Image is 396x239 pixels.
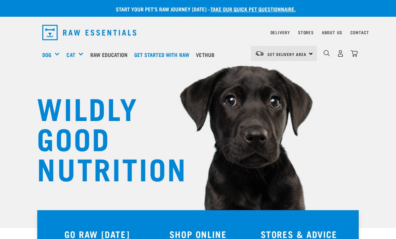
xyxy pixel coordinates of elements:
[89,41,133,68] a: Raw Education
[37,22,359,43] nav: dropdown navigation
[42,51,51,59] a: Dog
[267,53,306,55] span: Set Delivery Area
[298,31,314,34] a: Stores
[133,41,194,68] a: Get started with Raw
[194,41,219,68] a: Vethub
[66,51,75,59] a: Cat
[255,51,264,57] img: van-moving.png
[210,7,296,10] a: take our quick pet questionnaire.
[37,92,171,183] h1: WILDLY GOOD NUTRITION
[42,25,136,40] img: Raw Essentials Logo
[350,31,369,34] a: Contact
[337,50,344,57] img: user.png
[324,50,330,56] img: home-icon-1@2x.png
[270,31,290,34] a: Delivery
[322,31,342,34] a: About Us
[351,50,358,57] img: home-icon@2x.png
